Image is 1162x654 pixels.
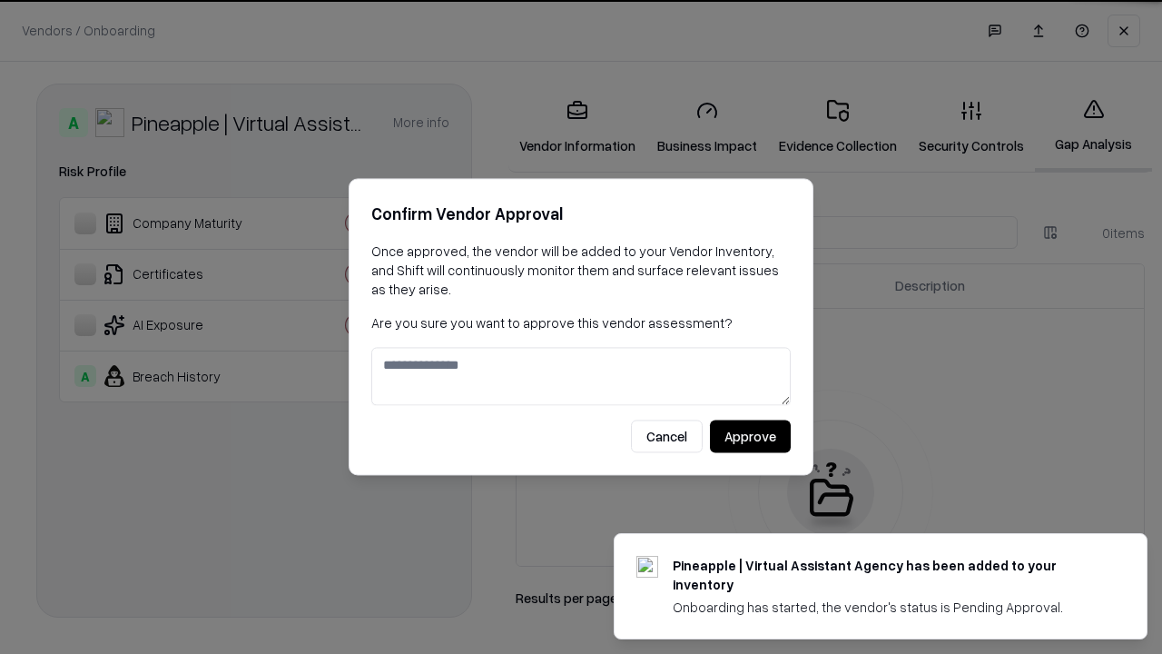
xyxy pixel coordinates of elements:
h2: Confirm Vendor Approval [371,201,791,227]
div: Onboarding has started, the vendor's status is Pending Approval. [673,598,1103,617]
div: Pineapple | Virtual Assistant Agency has been added to your inventory [673,556,1103,594]
p: Are you sure you want to approve this vendor assessment? [371,313,791,332]
button: Cancel [631,421,703,453]
img: trypineapple.com [636,556,658,578]
button: Approve [710,421,791,453]
p: Once approved, the vendor will be added to your Vendor Inventory, and Shift will continuously mon... [371,242,791,299]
